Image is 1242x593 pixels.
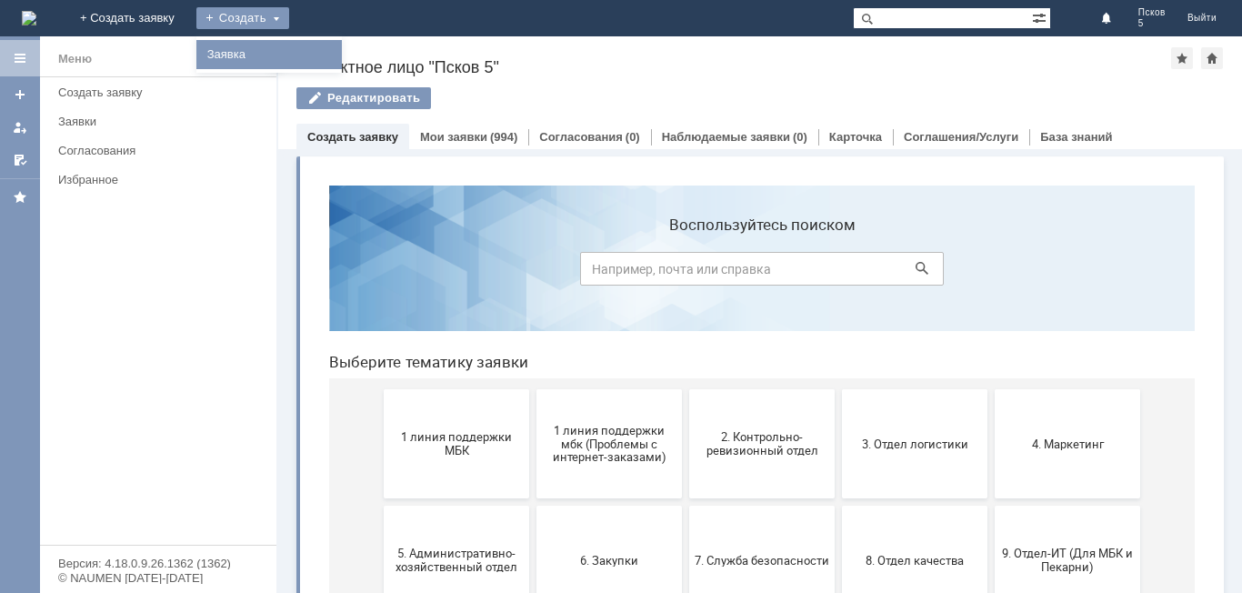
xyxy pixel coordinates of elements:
[69,218,215,327] button: 1 линия поддержки МБК
[1201,47,1223,69] div: Сделать домашней страницей
[51,136,273,165] a: Согласования
[1040,130,1112,144] a: База знаний
[265,45,629,63] label: Воспользуйтесь поиском
[680,335,826,444] button: 9. Отдел-ИТ (Для МБК и Пекарни)
[22,11,36,25] img: logo
[58,48,92,70] div: Меню
[75,259,209,286] span: 1 линия поддержки МБК
[1032,8,1050,25] span: Расширенный поиск
[686,498,820,512] span: Финансовый отдел
[58,115,265,128] div: Заявки
[686,376,820,403] span: 9. Отдел-ИТ (Для МБК и Пекарни)
[58,173,245,186] div: Избранное
[380,382,515,396] span: 7. Служба безопасности
[380,259,515,286] span: 2. Контрольно-ревизионный отдел
[527,451,673,560] button: Отдел-ИТ (Офис)
[533,498,667,512] span: Отдел-ИТ (Офис)
[420,130,487,144] a: Мои заявки
[5,80,35,109] a: Создать заявку
[222,218,367,327] button: 1 линия поддержки мбк (Проблемы с интернет-заказами)
[680,451,826,560] button: Финансовый отдел
[904,130,1018,144] a: Соглашения/Услуги
[69,335,215,444] button: 5. Административно-хозяйственный отдел
[51,107,273,136] a: Заявки
[686,266,820,279] span: 4. Маркетинг
[527,335,673,444] button: 8. Отдел качества
[58,558,258,569] div: Версия: 4.18.0.9.26.1362 (1362)
[1138,18,1166,29] span: 5
[490,130,517,144] div: (994)
[296,58,1171,76] div: Контактное лицо "Псков 5"
[58,144,265,157] div: Согласования
[533,266,667,279] span: 3. Отдел логистики
[5,113,35,142] a: Мои заявки
[75,498,209,512] span: Бухгалтерия (для мбк)
[829,130,882,144] a: Карточка
[200,44,338,65] a: Заявка
[380,492,515,519] span: Отдел-ИТ (Битрикс24 и CRM)
[5,146,35,175] a: Мои согласования
[227,252,362,293] span: 1 линия поддержки мбк (Проблемы с интернет-заказами)
[662,130,790,144] a: Наблюдаемые заявки
[680,218,826,327] button: 4. Маркетинг
[51,78,273,106] a: Создать заявку
[15,182,880,200] header: Выберите тематику заявки
[533,382,667,396] span: 8. Отдел качества
[58,572,258,584] div: © NAUMEN [DATE]-[DATE]
[307,130,398,144] a: Создать заявку
[227,382,362,396] span: 6. Закупки
[265,81,629,115] input: Например, почта или справка
[222,335,367,444] button: 6. Закупки
[22,11,36,25] a: Перейти на домашнюю страницу
[69,451,215,560] button: Бухгалтерия (для мбк)
[58,85,265,99] div: Создать заявку
[75,376,209,403] span: 5. Административно-хозяйственный отдел
[196,7,289,29] div: Создать
[1171,47,1193,69] div: Добавить в избранное
[527,218,673,327] button: 3. Отдел логистики
[227,498,362,512] span: Отдел ИТ (1С)
[375,218,520,327] button: 2. Контрольно-ревизионный отдел
[375,335,520,444] button: 7. Служба безопасности
[375,451,520,560] button: Отдел-ИТ (Битрикс24 и CRM)
[626,130,640,144] div: (0)
[1138,7,1166,18] span: Псков
[222,451,367,560] button: Отдел ИТ (1С)
[539,130,623,144] a: Согласования
[793,130,807,144] div: (0)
